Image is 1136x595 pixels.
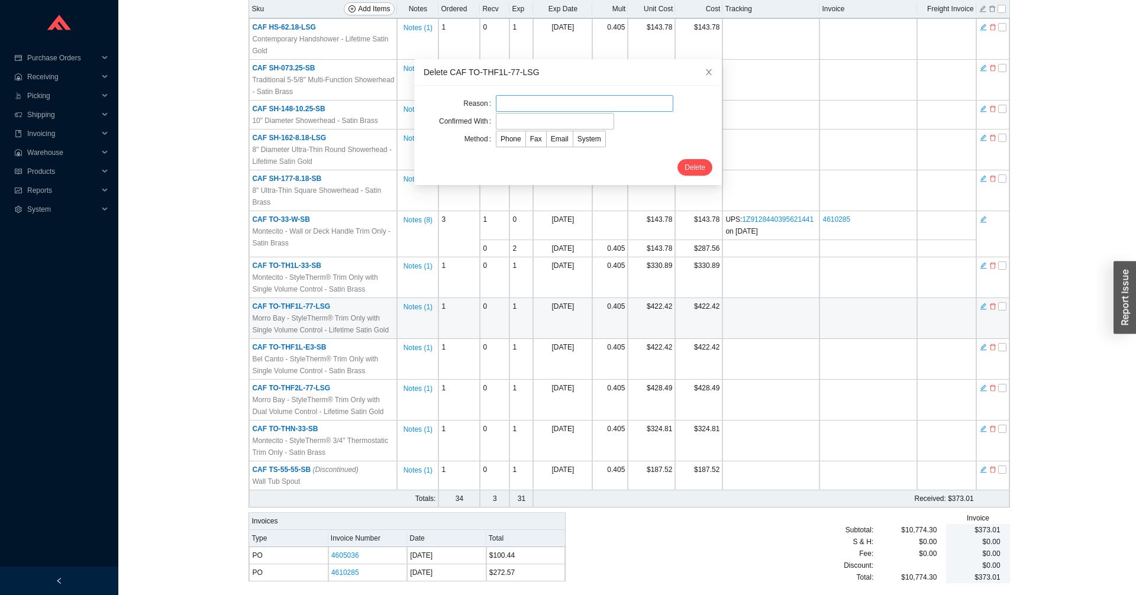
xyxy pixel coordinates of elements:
[403,21,433,30] button: Notes (1)
[845,524,873,536] span: Subtotal:
[989,23,996,31] span: delete
[533,211,592,240] td: [DATE]
[822,215,850,224] a: 4610285
[956,524,1000,536] div: $373.01
[675,298,722,339] td: $422.42
[463,95,496,112] label: Reason
[480,461,509,490] td: 0
[956,536,1000,548] div: $0.00
[252,435,394,458] span: Montecito - StyleTherm® 3/4" Thermostatic Trim Only - Satin Brass
[407,530,486,547] th: Date
[407,547,486,564] td: [DATE]
[705,68,713,76] span: close
[533,170,592,211] td: [DATE]
[480,19,509,60] td: 0
[252,465,358,474] span: CAF TS-55-55-SB
[592,339,628,380] td: 0.405
[989,134,996,142] span: delete
[844,560,873,571] span: Discount:
[914,494,945,503] span: Received:
[980,215,987,224] span: edit
[989,464,997,473] button: delete
[873,536,937,548] div: $0.00
[509,380,533,421] td: 1
[628,298,675,339] td: $422.42
[989,301,997,309] button: delete
[403,173,433,181] button: Notes (1)
[577,135,601,143] span: System
[989,302,996,311] span: delete
[14,130,22,137] span: book
[480,257,509,298] td: 0
[252,185,394,208] span: 8" Ultra-Thin Square Showerhead - Satin Brass
[980,23,987,31] span: edit
[14,54,22,62] span: credit-card
[14,168,22,175] span: read
[404,214,433,226] span: Notes ( 8 )
[979,301,987,309] button: edit
[56,577,63,584] span: left
[249,564,328,581] td: PO
[501,135,521,143] span: Phone
[403,103,433,111] button: Notes (1)
[989,383,997,391] button: delete
[628,461,675,490] td: $187.52
[592,421,628,461] td: 0.405
[509,257,533,298] td: 1
[628,170,675,211] td: $290.79
[480,490,509,507] td: 3
[486,530,566,547] th: Total
[551,135,569,143] span: Email
[979,173,987,182] button: edit
[979,132,987,141] button: edit
[252,144,394,167] span: 8" Diameter Ultra-Thin Round Showerhead - Lifetime Satin Gold
[979,22,987,30] button: edit
[509,490,533,507] td: 31
[328,530,407,547] th: Invoice Number
[675,170,722,211] td: $290.79
[533,421,592,461] td: [DATE]
[675,19,722,60] td: $143.78
[415,494,436,503] span: Totals:
[331,551,359,560] a: 4605036
[252,343,326,351] span: CAF TO-THF1L-E3-SB
[403,464,433,472] button: Notes (1)
[252,134,326,142] span: CAF SH-162-8.18-LSG
[989,173,997,182] button: delete
[483,215,487,224] span: 1
[989,425,996,433] span: delete
[628,19,675,60] td: $143.78
[509,461,533,490] td: 1
[509,170,533,211] td: 1
[857,571,874,583] span: Total:
[312,465,358,474] i: (Discontinued)
[252,115,377,127] span: 10" Diameter Showerhead - Satin Brass
[989,64,996,72] span: delete
[592,461,628,490] td: 0.405
[873,524,937,536] div: $10,774.30
[592,298,628,339] td: 0.405
[509,339,533,380] td: 1
[509,298,533,339] td: 1
[404,464,433,476] span: Notes ( 1 )
[252,105,325,113] span: CAF SH-148-10.25-SB
[27,124,98,143] span: Invoicing
[404,22,433,34] span: Notes ( 1 )
[331,568,359,577] a: 4610285
[696,59,722,85] button: Close
[252,74,394,98] span: Traditional 5-5/8" Multi-Function Showerhead - Satin Brass
[438,490,480,507] td: 34
[404,132,433,144] span: Notes ( 1 )
[956,571,1000,583] div: $373.01
[979,342,987,350] button: edit
[967,512,989,524] span: Invoice
[464,131,496,147] label: Method
[249,512,565,530] div: Invoices
[919,548,937,560] span: $0.00
[675,380,722,421] td: $428.49
[252,261,321,270] span: CAF TO-TH1L-33-SB
[685,161,705,173] span: Delete
[677,159,712,176] button: Delete
[404,173,433,185] span: Notes ( 1 )
[628,211,675,240] td: $143.78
